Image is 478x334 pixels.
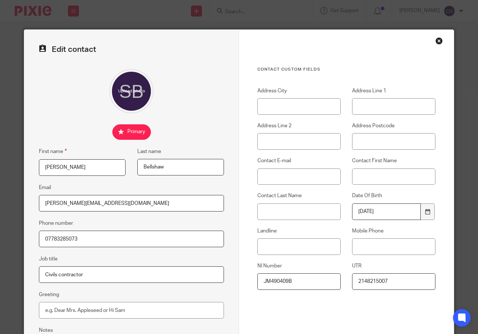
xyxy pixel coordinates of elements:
label: Contact Last Name [257,192,341,199]
label: Phone number [39,220,73,227]
h2: Edit contact [39,45,224,54]
label: Address Line 2 [257,122,341,129]
label: Address City [257,87,341,95]
label: Landline [257,227,341,235]
label: Contact First Name [352,157,435,164]
label: Address Line 1 [352,87,435,95]
h3: Contact Custom fields [257,67,435,72]
input: e.g. Dear Mrs. Appleseed or Hi Sam [39,302,224,319]
label: UTR [352,262,435,270]
input: YYYY-MM-DD [352,203,421,220]
label: Mobile Phone [352,227,435,235]
label: Date Of Birth [352,192,435,199]
label: Last name [137,148,161,155]
label: First name [39,147,67,156]
label: Job title [39,255,58,263]
label: Greeting [39,291,59,298]
label: NI Number [257,262,341,270]
label: Notes [39,327,53,334]
div: Close this dialog window [435,37,443,45]
label: Contact E-mail [257,157,341,164]
label: Email [39,184,51,191]
label: Address Postcode [352,122,435,129]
